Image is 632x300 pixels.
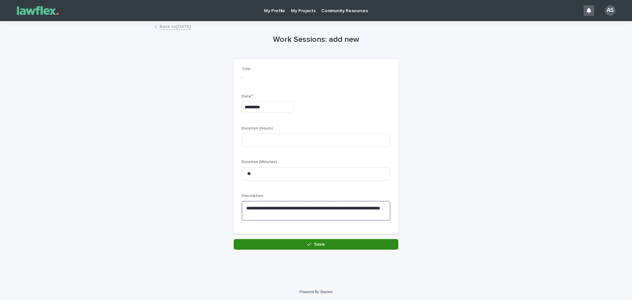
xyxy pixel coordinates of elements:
img: Gnvw4qrBSHOAfo8VMhG6 [13,4,63,17]
button: Save [234,239,398,250]
span: Duration (Minutes) [242,160,277,164]
span: Title [242,67,250,71]
h1: Work Sessions: add new [234,35,398,44]
a: Back to[DATE] [160,22,191,30]
span: Save [314,242,325,247]
p: - [242,74,390,81]
span: Date [242,95,253,98]
span: Duration (Hours) [242,126,273,130]
a: Powered By Stacker [299,290,332,294]
span: Description [242,194,263,198]
div: AS [605,5,616,16]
